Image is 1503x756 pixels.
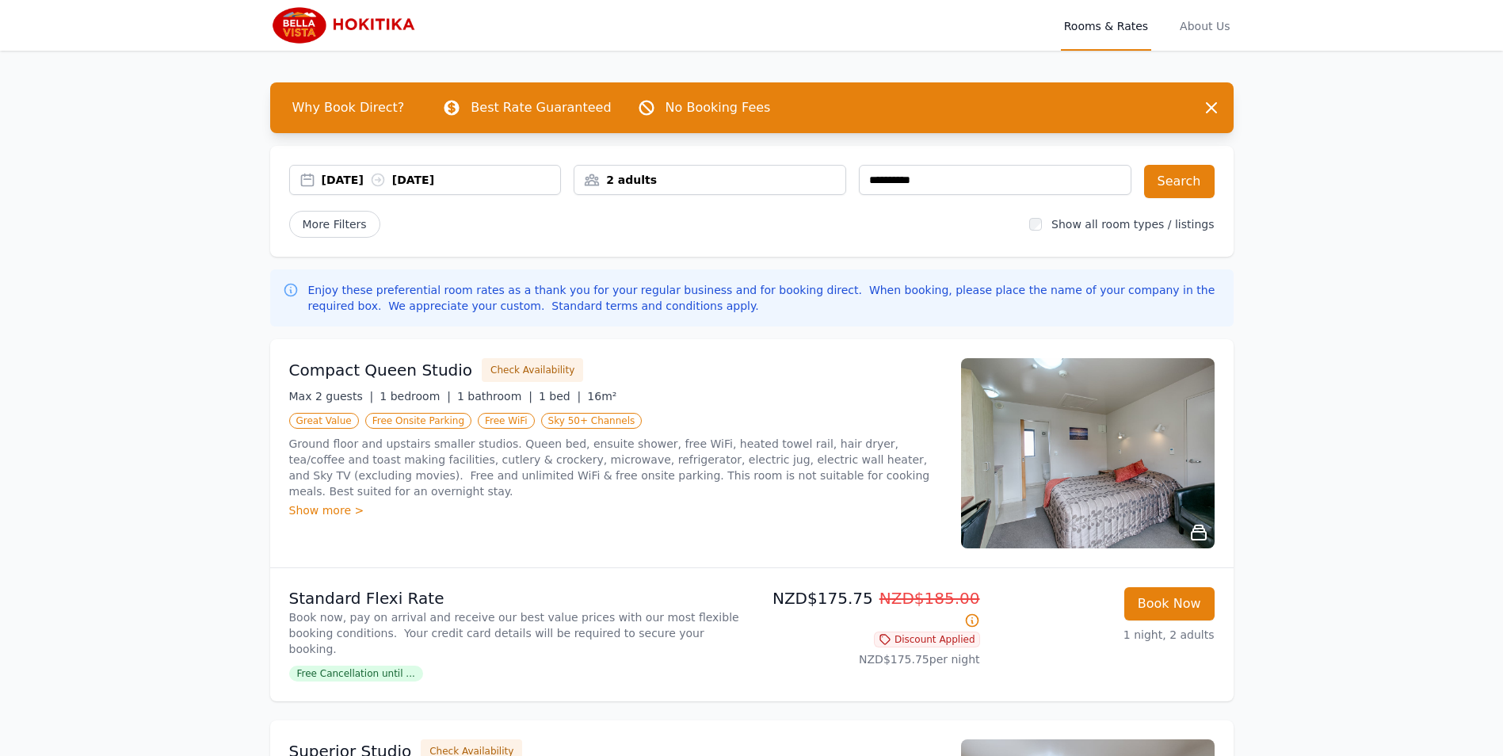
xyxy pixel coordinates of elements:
span: Sky 50+ Channels [541,413,643,429]
span: Great Value [289,413,359,429]
span: NZD$185.00 [879,589,980,608]
div: Show more > [289,502,942,518]
span: Max 2 guests | [289,390,374,403]
button: Search [1144,165,1215,198]
p: No Booking Fees [666,98,771,117]
button: Check Availability [482,358,583,382]
img: Bella Vista Hokitika [270,6,423,44]
span: Why Book Direct? [280,92,418,124]
p: 1 night, 2 adults [993,627,1215,643]
h3: Compact Queen Studio [289,359,473,381]
span: 16m² [587,390,616,403]
div: [DATE] [DATE] [322,172,561,188]
span: More Filters [289,211,380,238]
p: Enjoy these preferential room rates as a thank you for your regular business and for booking dire... [308,282,1221,314]
span: Discount Applied [874,632,980,647]
p: Standard Flexi Rate [289,587,746,609]
p: Book now, pay on arrival and receive our best value prices with our most flexible booking conditi... [289,609,746,657]
span: Free Cancellation until ... [289,666,423,682]
span: 1 bedroom | [380,390,451,403]
span: Free WiFi [478,413,535,429]
p: NZD$175.75 [758,587,980,632]
label: Show all room types / listings [1051,218,1214,231]
p: Best Rate Guaranteed [471,98,611,117]
p: Ground floor and upstairs smaller studios. Queen bed, ensuite shower, free WiFi, heated towel rai... [289,436,942,499]
span: Free Onsite Parking [365,413,471,429]
span: 1 bed | [539,390,581,403]
span: 1 bathroom | [457,390,532,403]
button: Book Now [1124,587,1215,620]
p: NZD$175.75 per night [758,651,980,667]
div: 2 adults [574,172,845,188]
